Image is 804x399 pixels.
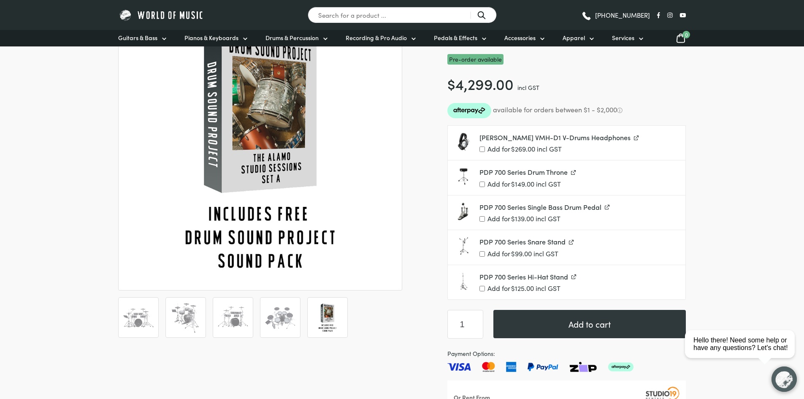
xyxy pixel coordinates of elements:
[479,202,601,212] span: PDP 700 Series Single Bass Drum Pedal
[479,147,485,152] input: Add for$269.00 incl GST
[511,214,515,223] span: $
[563,33,585,42] span: Apparel
[682,306,804,399] iframe: Chat with our support team
[479,180,679,188] label: Add for
[511,283,515,293] span: $
[595,12,650,18] span: [PHONE_NUMBER]
[265,302,296,333] img: Roland VAD307 V-Drum Acoustic Design Digital Drum Kit Above
[511,144,535,153] span: 269.00
[479,272,568,281] span: PDP 700 Series Hi-Hat Stand
[479,216,485,222] input: Add for$139.00 incl GST
[170,302,201,333] img: Roland VAD307 V-Drum Acoustic Design Digital Drum Kit Side
[434,33,477,42] span: Pedals & Effects
[511,249,532,258] span: 99.00
[308,7,497,23] input: Search for a product ...
[511,179,515,188] span: $
[455,167,473,185] img: PDP-700-Series-Drum-Throne
[536,283,560,293] span: incl GST
[536,214,560,223] span: incl GST
[447,310,483,339] input: Product quantity
[184,33,238,42] span: Pianos & Keyboards
[447,349,686,358] span: Payment Options:
[479,286,485,291] input: Add for$125.00 incl GST
[612,33,634,42] span: Services
[493,310,686,338] button: Add to cart
[517,83,539,92] span: incl GST
[533,249,558,258] span: incl GST
[118,33,157,42] span: Guitars & Bass
[511,214,534,223] span: 139.00
[511,249,515,258] span: $
[455,202,473,220] img: PDP-700-Series-Single-Bass-Drum-Pedal
[479,285,679,293] label: Add for
[511,283,534,293] span: 125.00
[455,237,473,255] img: PDP-700-Series-Snare-Stand
[265,33,319,42] span: Drums & Percussion
[455,272,473,290] img: PDP-700-Series-Hi-Hat-Stand
[479,133,631,142] span: [PERSON_NAME] VMH-D1 V-Drums Headphones
[537,144,562,153] span: incl GST
[455,133,473,151] img: Roland-VMH-D1-V-Drums-Headphones-Profile
[312,302,343,333] img: Roland VAD307 V-Drum Acoustic Design Digital Drum Kit Alamo DSP
[479,182,485,187] input: Add for$149.00 incl GST
[479,237,566,246] span: PDP 700 Series Snare Stand
[479,251,485,257] input: Add for$99.00 incl GST
[536,179,561,188] span: incl GST
[118,8,205,22] img: World of Music
[479,250,679,258] label: Add for
[511,179,534,188] span: 149.00
[447,73,455,94] span: $
[504,33,536,42] span: Accessories
[447,73,514,94] bdi: 4,299.00
[479,215,679,223] label: Add for
[479,167,568,176] span: PDP 700 Series Drum Throne
[511,144,515,153] span: $
[447,54,504,65] span: Pre-order available
[682,31,690,38] span: 0
[217,302,249,333] img: Roland VAD307 V-Drum Acoustic Design Digital Drum Kit Front
[479,145,679,153] label: Add for
[123,302,154,333] img: Roland VAD307 V-Drum Acoustic Design Digital Drum Kit
[581,9,650,22] a: [PHONE_NUMBER]
[346,33,407,42] span: Recording & Pro Audio
[447,362,633,372] img: Pay with Master card, Visa, American Express and Paypal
